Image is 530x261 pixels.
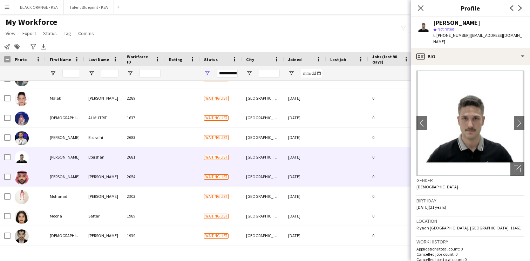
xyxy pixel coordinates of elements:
button: BLACK ORANGE - KSA [14,0,64,14]
div: [DATE] [284,206,326,226]
span: [DEMOGRAPHIC_DATA] [416,184,458,189]
div: [DATE] [284,108,326,127]
div: El draihi [84,128,123,147]
img: Moona Sattar [15,210,29,224]
div: Sattar [84,206,123,226]
div: [DEMOGRAPHIC_DATA] [46,226,84,245]
div: [DEMOGRAPHIC_DATA] [46,108,84,127]
span: Status [204,57,218,62]
div: [PERSON_NAME] [84,167,123,186]
span: Jobs (last 90 days) [372,54,401,65]
div: 0 [368,108,414,127]
button: Open Filter Menu [288,70,294,76]
img: Crew avatar or photo [416,71,524,176]
input: Last Name Filter Input [101,69,118,78]
div: 0 [368,206,414,226]
span: Waiting list [204,96,229,101]
div: Moona [46,206,84,226]
p: Applications total count: 0 [416,246,524,252]
span: Rating [169,57,182,62]
h3: Work history [416,239,524,245]
div: 2289 [123,88,165,108]
span: Comms [78,30,94,36]
input: First Name Filter Input [62,69,80,78]
a: Export [20,29,39,38]
div: 0 [368,167,414,186]
span: View [6,30,15,36]
div: [PERSON_NAME] [84,88,123,108]
button: Open Filter Menu [88,70,95,76]
span: Last job [330,57,346,62]
h3: Profile [411,4,530,13]
div: [GEOGRAPHIC_DATA] [242,147,284,167]
div: Open photos pop-in [510,162,524,176]
span: Waiting list [204,194,229,199]
img: Malak Yasser [15,92,29,106]
span: Joined [288,57,302,62]
span: Export [22,30,36,36]
input: Workforce ID Filter Input [140,69,161,78]
span: | [EMAIL_ADDRESS][DOMAIN_NAME] [433,33,522,44]
span: Last Name [88,57,109,62]
img: Muhammad Abdul qadir [15,229,29,243]
p: Cancelled jobs count: 0 [416,252,524,257]
div: 2681 [123,147,165,167]
span: Workforce ID [127,54,152,65]
img: Mohamad El draihi [15,131,29,145]
span: Riyadh [GEOGRAPHIC_DATA], [GEOGRAPHIC_DATA], 11461 [416,225,521,230]
app-action-btn: Advanced filters [29,42,38,51]
div: 2303 [123,187,165,206]
button: Open Filter Menu [246,70,252,76]
span: Waiting list [204,115,229,121]
div: [PERSON_NAME] [84,187,123,206]
span: My Workforce [6,17,57,27]
div: Malak [46,88,84,108]
div: [DATE] [284,128,326,147]
div: [GEOGRAPHIC_DATA] [242,167,284,186]
input: City Filter Input [259,69,280,78]
button: Open Filter Menu [50,70,56,76]
button: Open Filter Menu [127,70,133,76]
div: [DATE] [284,226,326,245]
span: First Name [50,57,71,62]
span: Waiting list [204,135,229,140]
div: 0 [368,187,414,206]
button: Everyone2,394 [409,25,444,33]
span: Tag [64,30,71,36]
a: Comms [75,29,97,38]
app-action-btn: Notify workforce [3,42,11,51]
div: [PERSON_NAME] [46,167,84,186]
span: [DATE] (21 years) [416,205,446,210]
div: [PERSON_NAME] [46,147,84,167]
div: 2054 [123,167,165,186]
span: City [246,57,254,62]
input: Joined Filter Input [301,69,322,78]
div: Bio [411,48,530,65]
div: [DATE] [284,88,326,108]
div: [PERSON_NAME] [433,20,480,26]
div: 0 [368,128,414,147]
a: View [3,29,18,38]
a: Status [40,29,60,38]
div: 0 [368,147,414,167]
div: [GEOGRAPHIC_DATA] [242,226,284,245]
h3: Location [416,218,524,224]
span: Photo [15,57,27,62]
img: Mohammad Etershan [15,151,29,165]
img: Mohanad Alzahrani [15,190,29,204]
a: Tag [61,29,74,38]
img: Mohammed BIN GHASHAYAN [15,170,29,185]
span: Not rated [437,26,454,32]
span: Waiting list [204,214,229,219]
div: [GEOGRAPHIC_DATA] [242,206,284,226]
app-action-btn: Add to tag [13,42,21,51]
span: Waiting list [204,174,229,180]
div: [GEOGRAPHIC_DATA] [242,187,284,206]
span: Waiting list [204,233,229,239]
div: 1989 [123,206,165,226]
button: Talent Blueprint - KSA [64,0,114,14]
div: 1939 [123,226,165,245]
div: [GEOGRAPHIC_DATA] [242,128,284,147]
div: [GEOGRAPHIC_DATA] [242,108,284,127]
div: Al-MUTRIF [84,108,123,127]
